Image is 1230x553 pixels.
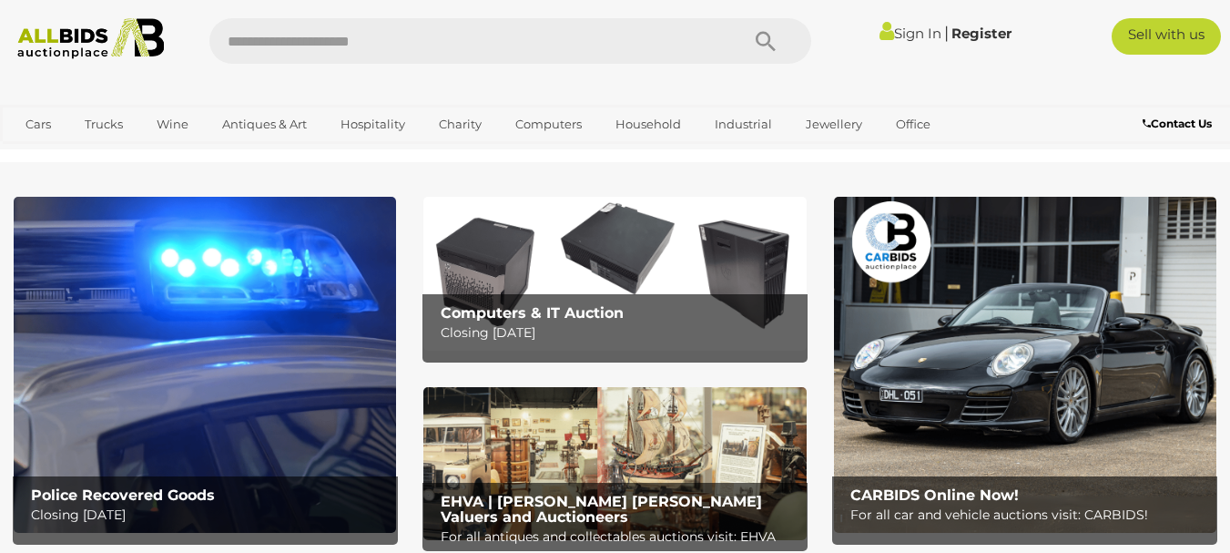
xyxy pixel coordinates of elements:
[1143,117,1212,130] b: Contact Us
[423,387,806,540] img: EHVA | Evans Hastings Valuers and Auctioneers
[210,109,319,139] a: Antiques & Art
[31,504,389,527] p: Closing [DATE]
[145,109,200,139] a: Wine
[441,526,798,548] p: For all antiques and collectables auctions visit: EHVA
[720,18,811,64] button: Search
[423,197,806,350] img: Computers & IT Auction
[441,304,624,322] b: Computers & IT Auction
[14,197,396,532] img: Police Recovered Goods
[604,109,693,139] a: Household
[850,504,1208,527] p: For all car and vehicle auctions visit: CARBIDS!
[85,139,238,169] a: [GEOGRAPHIC_DATA]
[14,197,396,532] a: Police Recovered Goods Police Recovered Goods Closing [DATE]
[73,109,135,139] a: Trucks
[1112,18,1221,55] a: Sell with us
[834,197,1216,532] a: CARBIDS Online Now! CARBIDS Online Now! For all car and vehicle auctions visit: CARBIDS!
[441,322,798,344] p: Closing [DATE]
[794,109,874,139] a: Jewellery
[427,109,493,139] a: Charity
[951,25,1011,42] a: Register
[31,486,215,504] b: Police Recovered Goods
[503,109,594,139] a: Computers
[834,197,1216,532] img: CARBIDS Online Now!
[944,23,949,43] span: |
[423,387,806,540] a: EHVA | Evans Hastings Valuers and Auctioneers EHVA | [PERSON_NAME] [PERSON_NAME] Valuers and Auct...
[14,139,75,169] a: Sports
[423,197,806,350] a: Computers & IT Auction Computers & IT Auction Closing [DATE]
[9,18,173,59] img: Allbids.com.au
[441,493,762,527] b: EHVA | [PERSON_NAME] [PERSON_NAME] Valuers and Auctioneers
[884,109,942,139] a: Office
[850,486,1019,504] b: CARBIDS Online Now!
[879,25,941,42] a: Sign In
[14,109,63,139] a: Cars
[1143,114,1216,134] a: Contact Us
[329,109,417,139] a: Hospitality
[703,109,784,139] a: Industrial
